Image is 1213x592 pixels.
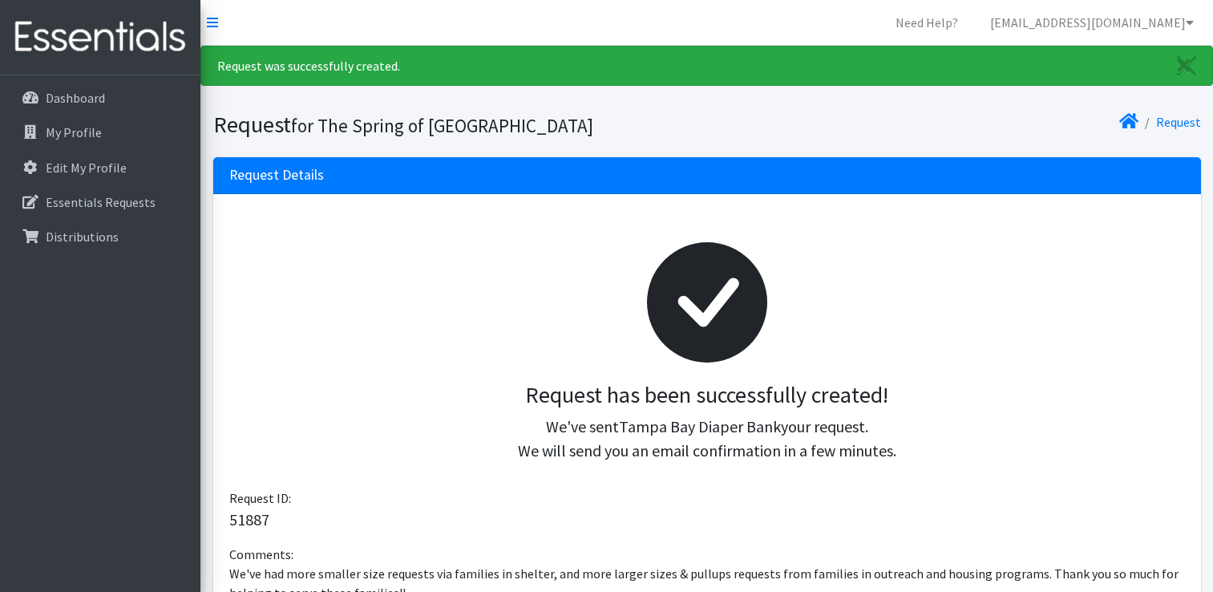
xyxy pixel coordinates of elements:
div: Request was successfully created. [200,46,1213,86]
span: Comments: [229,546,293,562]
a: Close [1161,47,1212,85]
a: Request [1156,114,1201,130]
p: My Profile [46,124,102,140]
a: Edit My Profile [6,152,194,184]
span: Tampa Bay Diaper Bank [619,416,781,436]
a: My Profile [6,116,194,148]
p: Edit My Profile [46,160,127,176]
small: for The Spring of [GEOGRAPHIC_DATA] [291,114,593,137]
h1: Request [213,111,702,139]
h3: Request Details [229,167,324,184]
p: Dashboard [46,90,105,106]
p: Distributions [46,229,119,245]
a: Need Help? [883,6,971,39]
a: Distributions [6,221,194,253]
p: Essentials Requests [46,194,156,210]
a: Dashboard [6,82,194,114]
p: 51887 [229,508,1185,532]
img: HumanEssentials [6,10,194,64]
p: We've sent your request. We will send you an email confirmation in a few minutes. [242,415,1172,463]
h3: Request has been successfully created! [242,382,1172,409]
a: [EMAIL_ADDRESS][DOMAIN_NAME] [977,6,1207,39]
span: Request ID: [229,490,291,506]
a: Essentials Requests [6,186,194,218]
